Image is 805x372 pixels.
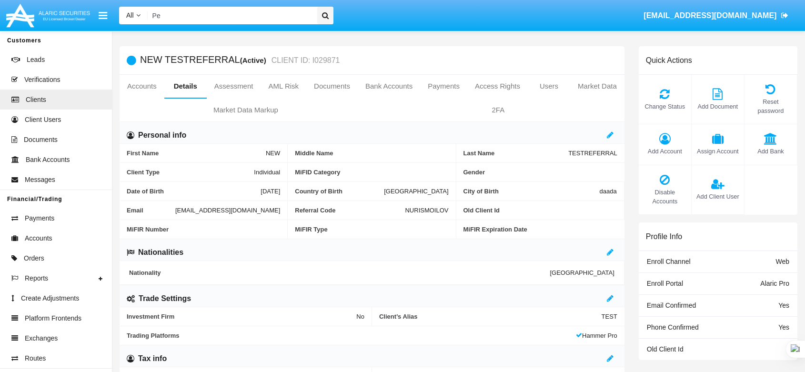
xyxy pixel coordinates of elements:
span: Client Users [25,115,61,125]
span: MiFIR Type [295,226,448,233]
a: Accounts [120,75,164,98]
span: Country of Birth [295,188,384,195]
span: TESTREFERRAL [568,150,617,157]
span: Referral Code [295,207,405,214]
h6: Tax info [138,353,167,364]
input: Search [148,7,314,24]
a: [EMAIL_ADDRESS][DOMAIN_NAME] [639,2,793,29]
span: daada [600,188,617,195]
span: Accounts [25,233,52,243]
span: TEST [602,313,617,320]
small: CLIENT ID: I029871 [269,57,340,64]
span: Reports [25,273,48,283]
a: AML Risk [261,75,306,98]
span: Yes [778,302,789,309]
h6: Profile Info [646,232,682,241]
span: Phone Confirmed [647,323,699,331]
span: Email Confirmed [647,302,696,309]
span: Create Adjustments [21,293,79,303]
a: Market Data Markup [120,99,372,121]
span: Web [775,258,789,265]
span: Middle Name [295,150,448,157]
span: Exchanges [25,333,58,343]
span: First Name [127,150,266,157]
span: Add Client User [696,192,739,201]
span: Platform Frontends [25,313,81,323]
a: Bank Accounts [358,75,420,98]
span: [GEOGRAPHIC_DATA] [384,188,448,195]
a: Documents [306,75,358,98]
span: Trading Platforms [127,332,576,339]
span: Email [127,207,175,214]
span: Routes [25,353,46,363]
a: Details [164,75,207,98]
span: Old Client Id [647,345,684,353]
span: Client Type [127,169,254,176]
h6: Personal info [138,130,186,141]
span: Payments [25,213,54,223]
span: Alaric Pro [760,280,789,287]
span: Leads [27,55,45,65]
h6: Nationalities [138,247,183,258]
a: All [119,10,148,20]
span: Add Account [644,147,686,156]
span: Enroll Channel [647,258,691,265]
span: [EMAIL_ADDRESS][DOMAIN_NAME] [644,11,776,20]
span: Add Bank [749,147,792,156]
span: Messages [25,175,55,185]
span: [DATE] [261,188,280,195]
a: Assessment [207,75,261,98]
span: Clients [26,95,46,105]
span: All [126,11,134,19]
span: Reset password [749,97,792,115]
h5: NEW TESTREFERRAL [140,55,340,66]
span: Orders [24,253,44,263]
h6: Trade Settings [139,293,191,304]
span: Documents [24,135,58,145]
span: MiFIR Expiration Date [463,226,617,233]
span: Old Client Id [463,207,617,214]
a: Market Data [570,75,624,98]
span: [GEOGRAPHIC_DATA] [550,269,614,276]
span: Bank Accounts [26,155,70,165]
span: Investment Firm [127,313,356,320]
span: Hammer Pro [576,332,617,339]
span: No [356,313,364,320]
div: (Active) [240,55,269,66]
span: MiFID Category [295,169,448,176]
span: Yes [778,323,789,331]
span: Change Status [644,102,686,111]
a: Payments [420,75,467,98]
span: Nationality [129,269,550,276]
span: MiFIR Number [127,226,280,233]
span: Gender [463,169,617,176]
span: Individual [254,169,280,176]
span: Date of Birth [127,188,261,195]
span: NURISMOILOV [405,207,448,214]
span: Add Document [696,102,739,111]
h6: Quick Actions [646,56,692,65]
a: Access Rights [467,75,528,98]
span: [EMAIL_ADDRESS][DOMAIN_NAME] [175,207,280,214]
span: Client’s Alias [379,313,602,320]
span: City of Birth [463,188,600,195]
a: 2FA [372,99,624,121]
span: Last Name [463,150,569,157]
span: Verifications [24,75,60,85]
img: Logo image [5,1,91,30]
span: Disable Accounts [644,188,686,206]
span: Assign Account [696,147,739,156]
a: Users [528,75,570,98]
span: Enroll Portal [647,280,683,287]
span: NEW [266,150,280,157]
